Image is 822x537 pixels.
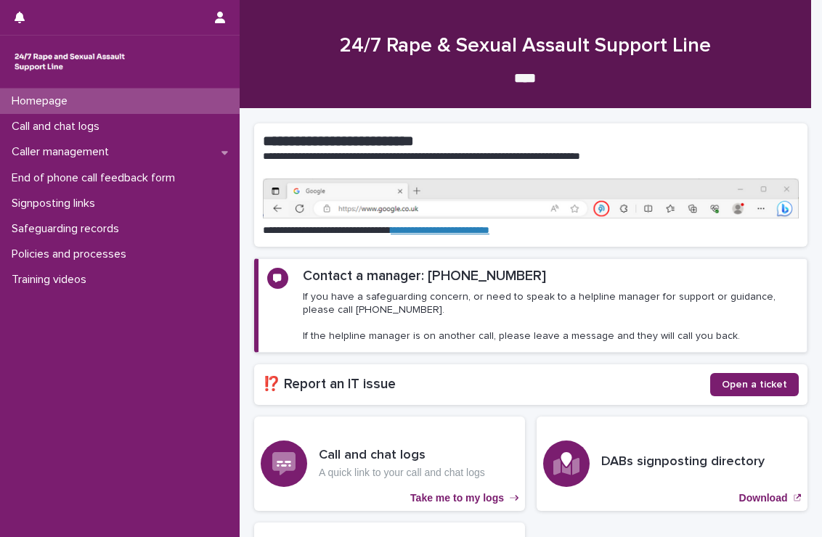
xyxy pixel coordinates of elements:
[601,454,765,470] h3: DABs signposting directory
[319,467,485,479] p: A quick link to your call and chat logs
[537,417,807,511] a: Download
[12,47,128,76] img: rhQMoQhaT3yELyF149Cw
[6,247,138,261] p: Policies and processes
[303,290,798,343] p: If you have a safeguarding concern, or need to speak to a helpline manager for support or guidanc...
[319,448,485,464] h3: Call and chat logs
[722,380,787,390] span: Open a ticket
[254,417,525,511] a: Take me to my logs
[6,171,187,185] p: End of phone call feedback form
[739,492,788,504] p: Download
[263,179,799,218] img: https%3A%2F%2Fcdn.document360.io%2F0deca9d6-0dac-4e56-9e8f-8d9979bfce0e%2FImages%2FDocumentation%...
[254,34,797,59] h1: 24/7 Rape & Sexual Assault Support Line
[263,376,710,393] h2: ⁉️ Report an IT issue
[710,373,799,396] a: Open a ticket
[6,222,131,236] p: Safeguarding records
[6,145,121,159] p: Caller management
[410,492,504,504] p: Take me to my logs
[6,197,107,210] p: Signposting links
[303,268,546,284] h2: Contact a manager: [PHONE_NUMBER]
[6,273,98,287] p: Training videos
[6,120,111,134] p: Call and chat logs
[6,94,79,108] p: Homepage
